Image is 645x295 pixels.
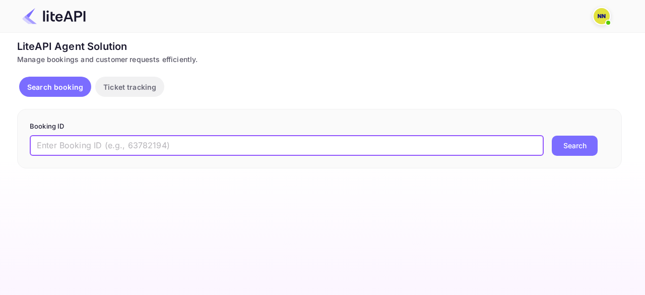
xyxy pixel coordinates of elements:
div: LiteAPI Agent Solution [17,39,622,54]
p: Booking ID [30,122,609,132]
div: Manage bookings and customer requests efficiently. [17,54,622,65]
img: LiteAPI Logo [22,8,86,24]
p: Ticket tracking [103,82,156,92]
button: Search [552,136,598,156]
input: Enter Booking ID (e.g., 63782194) [30,136,544,156]
img: N/A N/A [594,8,610,24]
p: Search booking [27,82,83,92]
